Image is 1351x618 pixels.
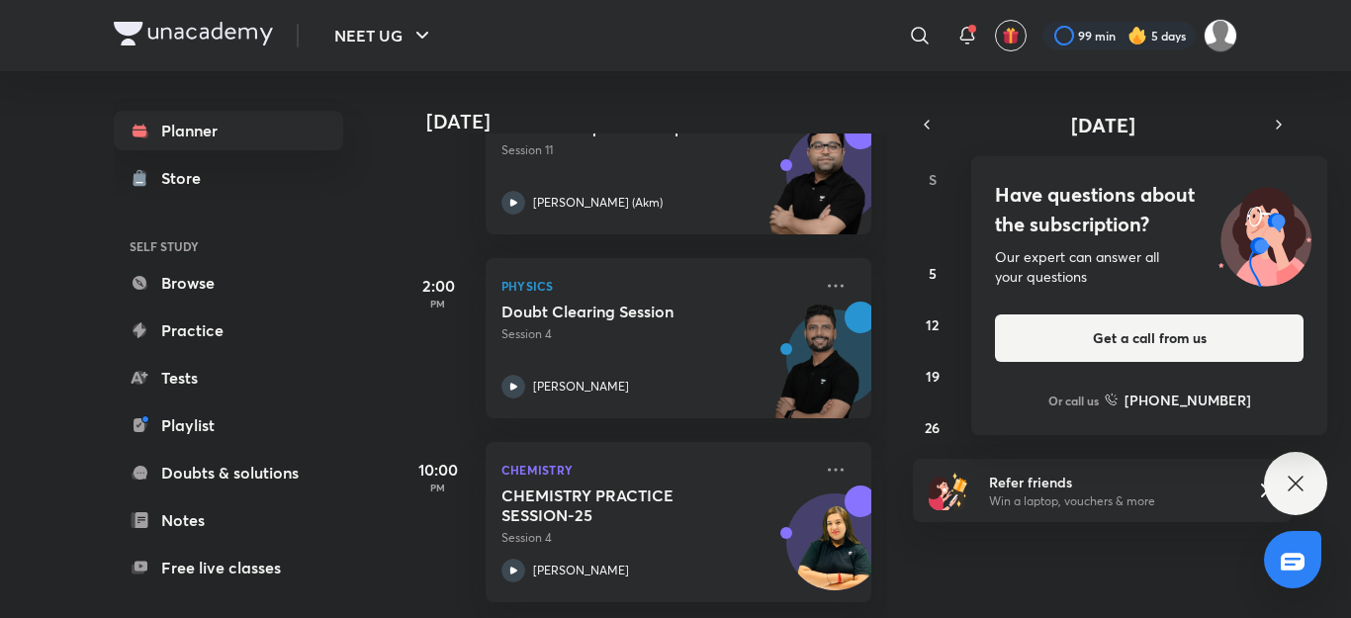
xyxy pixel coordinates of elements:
p: PM [399,482,478,493]
h6: [PHONE_NUMBER] [1125,390,1251,410]
img: referral [929,471,968,510]
button: October 19, 2025 [917,360,948,392]
h6: Refer friends [989,472,1232,492]
p: Session 11 [501,141,812,159]
abbr: October 30, 2025 [1151,418,1168,437]
h5: 10:00 [399,458,478,482]
p: Session 4 [501,325,812,343]
h4: Have questions about the subscription? [995,180,1304,239]
abbr: October 19, 2025 [926,367,940,386]
p: [PERSON_NAME] (Akm) [533,194,663,212]
a: Free live classes [114,548,343,587]
button: October 5, 2025 [917,257,948,289]
abbr: October 31, 2025 [1210,418,1223,437]
a: Planner [114,111,343,150]
div: Our expert can answer all your questions [995,247,1304,287]
abbr: October 28, 2025 [1038,418,1053,437]
a: Store [114,158,343,198]
a: Browse [114,263,343,303]
span: [DATE] [1071,112,1135,138]
p: [PERSON_NAME] [533,378,629,396]
img: unacademy [763,302,871,438]
a: Notes [114,500,343,540]
button: avatar [995,20,1027,51]
h4: [DATE] [426,110,891,133]
h5: Doubt Clearing Session [501,302,748,321]
abbr: October 27, 2025 [982,418,996,437]
button: Get a call from us [995,314,1304,362]
a: Doubts & solutions [114,453,343,492]
abbr: October 26, 2025 [925,418,940,437]
img: avatar [1002,27,1020,44]
p: Chemistry [501,458,812,482]
p: Session 4 [501,529,812,547]
img: Company Logo [114,22,273,45]
p: Physics [501,274,812,298]
a: Tests [114,358,343,397]
p: Win a laptop, vouchers & more [989,492,1232,510]
button: NEET UG [322,16,446,55]
h5: 2:00 [399,274,478,298]
abbr: October 5, 2025 [929,264,937,283]
h5: CHEMISTRY PRACTICE SESSION-25 [501,486,748,525]
img: unacademy [763,118,871,254]
button: [DATE] [941,111,1265,138]
abbr: October 29, 2025 [1095,418,1110,437]
p: Or call us [1048,392,1099,409]
a: Playlist [114,405,343,445]
button: October 26, 2025 [917,411,948,443]
button: October 12, 2025 [917,309,948,340]
a: Company Logo [114,22,273,50]
div: Store [161,166,213,190]
a: Practice [114,310,343,350]
abbr: October 12, 2025 [926,315,939,334]
h6: SELF STUDY [114,229,343,263]
img: Divya rakesh [1204,19,1237,52]
a: [PHONE_NUMBER] [1105,390,1251,410]
img: ttu_illustration_new.svg [1203,180,1327,287]
p: PM [399,298,478,309]
p: [PERSON_NAME] [533,562,629,579]
abbr: Sunday [929,170,937,189]
img: Avatar [787,504,882,599]
img: streak [1127,26,1147,45]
